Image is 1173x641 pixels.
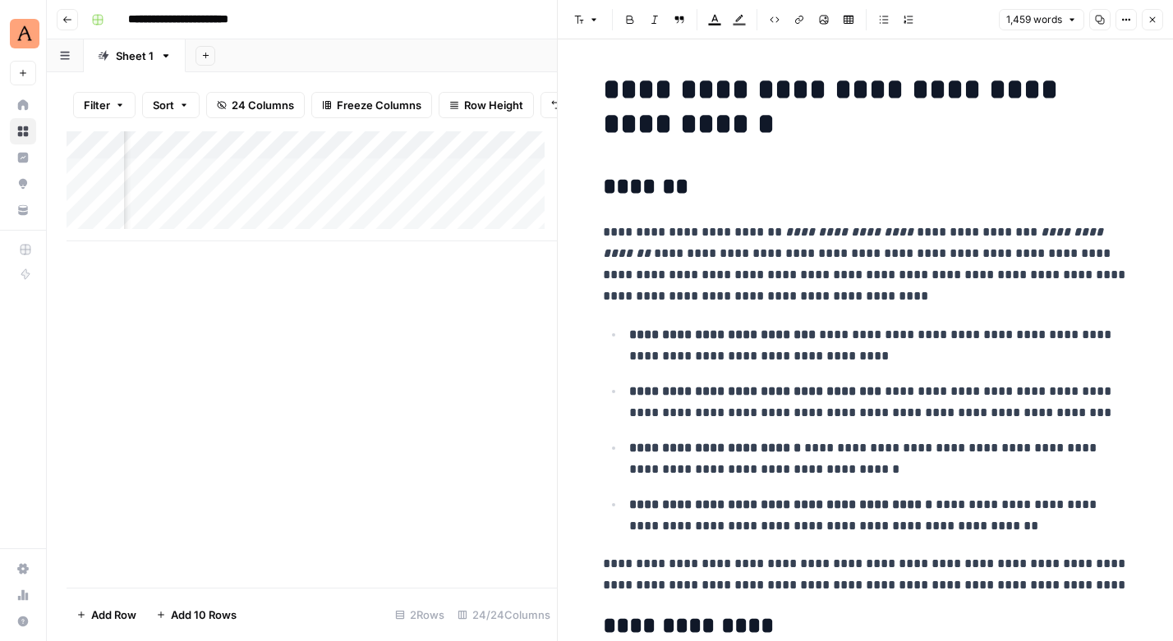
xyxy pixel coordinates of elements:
[91,607,136,623] span: Add Row
[67,602,146,628] button: Add Row
[10,92,36,118] a: Home
[10,144,36,171] a: Insights
[389,602,451,628] div: 2 Rows
[142,92,200,118] button: Sort
[10,556,36,582] a: Settings
[153,97,174,113] span: Sort
[116,48,154,64] div: Sheet 1
[451,602,557,628] div: 24/24 Columns
[10,197,36,223] a: Your Data
[10,171,36,197] a: Opportunities
[84,39,186,72] a: Sheet 1
[10,608,36,634] button: Help + Support
[146,602,246,628] button: Add 10 Rows
[10,118,36,144] a: Browse
[73,92,136,118] button: Filter
[10,582,36,608] a: Usage
[10,19,39,48] img: Animalz Logo
[337,97,421,113] span: Freeze Columns
[10,13,36,54] button: Workspace: Animalz
[439,92,534,118] button: Row Height
[84,97,110,113] span: Filter
[999,9,1084,30] button: 1,459 words
[1006,12,1062,27] span: 1,459 words
[464,97,523,113] span: Row Height
[311,92,432,118] button: Freeze Columns
[232,97,294,113] span: 24 Columns
[206,92,305,118] button: 24 Columns
[171,607,237,623] span: Add 10 Rows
